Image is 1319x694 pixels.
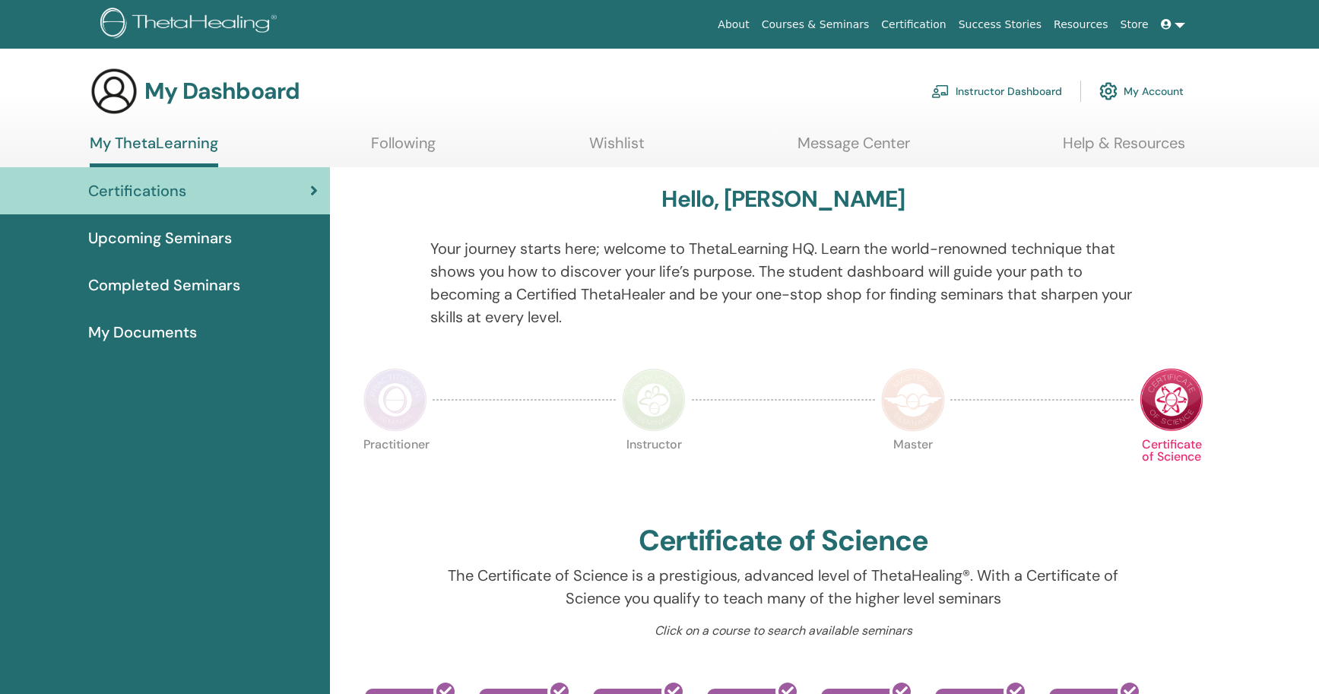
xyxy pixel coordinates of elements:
[1048,11,1114,39] a: Resources
[1140,368,1203,432] img: Certificate of Science
[363,439,427,502] p: Practitioner
[797,134,910,163] a: Message Center
[639,524,929,559] h2: Certificate of Science
[622,439,686,502] p: Instructor
[661,185,905,213] h3: Hello, [PERSON_NAME]
[1099,78,1118,104] img: cog.svg
[90,134,218,167] a: My ThetaLearning
[100,8,282,42] img: logo.png
[430,564,1137,610] p: The Certificate of Science is a prestigious, advanced level of ThetaHealing®. With a Certificate ...
[881,368,945,432] img: Master
[881,439,945,502] p: Master
[1099,74,1184,108] a: My Account
[88,179,186,202] span: Certifications
[931,74,1062,108] a: Instructor Dashboard
[430,622,1137,640] p: Click on a course to search available seminars
[88,321,197,344] span: My Documents
[430,237,1137,328] p: Your journey starts here; welcome to ThetaLearning HQ. Learn the world-renowned technique that sh...
[88,227,232,249] span: Upcoming Seminars
[90,67,138,116] img: generic-user-icon.jpg
[1114,11,1155,39] a: Store
[931,84,950,98] img: chalkboard-teacher.svg
[363,368,427,432] img: Practitioner
[712,11,755,39] a: About
[371,134,436,163] a: Following
[1140,439,1203,502] p: Certificate of Science
[756,11,876,39] a: Courses & Seminars
[953,11,1048,39] a: Success Stories
[589,134,645,163] a: Wishlist
[144,78,300,105] h3: My Dashboard
[1063,134,1185,163] a: Help & Resources
[88,274,240,296] span: Completed Seminars
[622,368,686,432] img: Instructor
[875,11,952,39] a: Certification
